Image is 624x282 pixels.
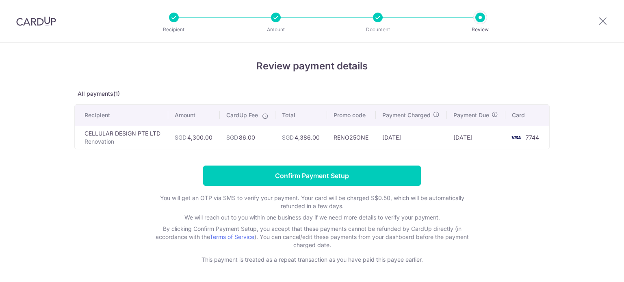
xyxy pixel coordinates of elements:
[74,90,550,98] p: All payments(1)
[327,105,376,126] th: Promo code
[75,105,168,126] th: Recipient
[572,258,616,278] iframe: Opens a widget where you can find more information
[246,26,306,34] p: Amount
[453,111,489,119] span: Payment Due
[75,126,168,149] td: CELLULAR DESIGN PTE LTD
[84,138,162,146] p: Renovation
[175,134,186,141] span: SGD
[16,16,56,26] img: CardUp
[210,233,254,240] a: Terms of Service
[168,105,220,126] th: Amount
[376,126,447,149] td: [DATE]
[149,213,474,222] p: We will reach out to you within one business day if we need more details to verify your payment.
[149,194,474,210] p: You will get an OTP via SMS to verify your payment. Your card will be charged S$0.50, which will ...
[505,105,549,126] th: Card
[74,59,550,73] h4: Review payment details
[226,111,258,119] span: CardUp Fee
[144,26,204,34] p: Recipient
[149,225,474,249] p: By clicking Confirm Payment Setup, you accept that these payments cannot be refunded by CardUp di...
[508,133,524,142] img: <span class="translation_missing" title="translation missing: en.account_steps.new_confirm_form.b...
[450,26,510,34] p: Review
[275,105,327,126] th: Total
[447,126,505,149] td: [DATE]
[168,126,220,149] td: 4,300.00
[327,126,376,149] td: RENO25ONE
[348,26,408,34] p: Document
[149,256,474,264] p: This payment is treated as a repeat transaction as you have paid this payee earlier.
[282,134,294,141] span: SGD
[526,134,539,141] span: 7744
[382,111,431,119] span: Payment Charged
[226,134,238,141] span: SGD
[203,166,421,186] input: Confirm Payment Setup
[220,126,276,149] td: 86.00
[275,126,327,149] td: 4,386.00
